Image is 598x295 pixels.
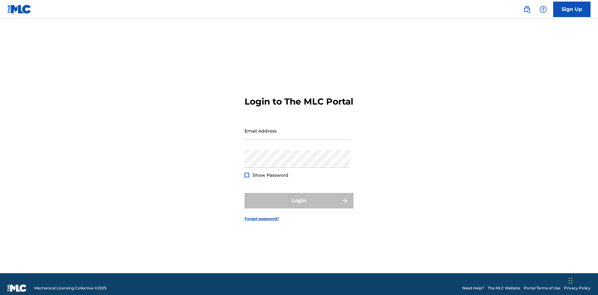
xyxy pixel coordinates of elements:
[564,285,591,291] a: Privacy Policy
[537,3,549,16] div: Help
[524,285,560,291] a: Portal Terms of Use
[523,6,531,13] img: search
[34,285,107,291] span: Mechanical Licensing Collective © 2025
[567,265,598,295] iframe: Chat Widget
[244,96,353,107] h3: Login to The MLC Portal
[462,285,484,291] a: Need Help?
[521,3,533,16] a: Public Search
[244,216,279,222] a: Forgot password?
[7,5,31,14] img: MLC Logo
[553,2,591,17] a: Sign Up
[569,271,572,290] div: Drag
[253,172,288,178] span: Show Password
[7,284,27,292] img: logo
[539,6,547,13] img: help
[488,285,520,291] a: The MLC Website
